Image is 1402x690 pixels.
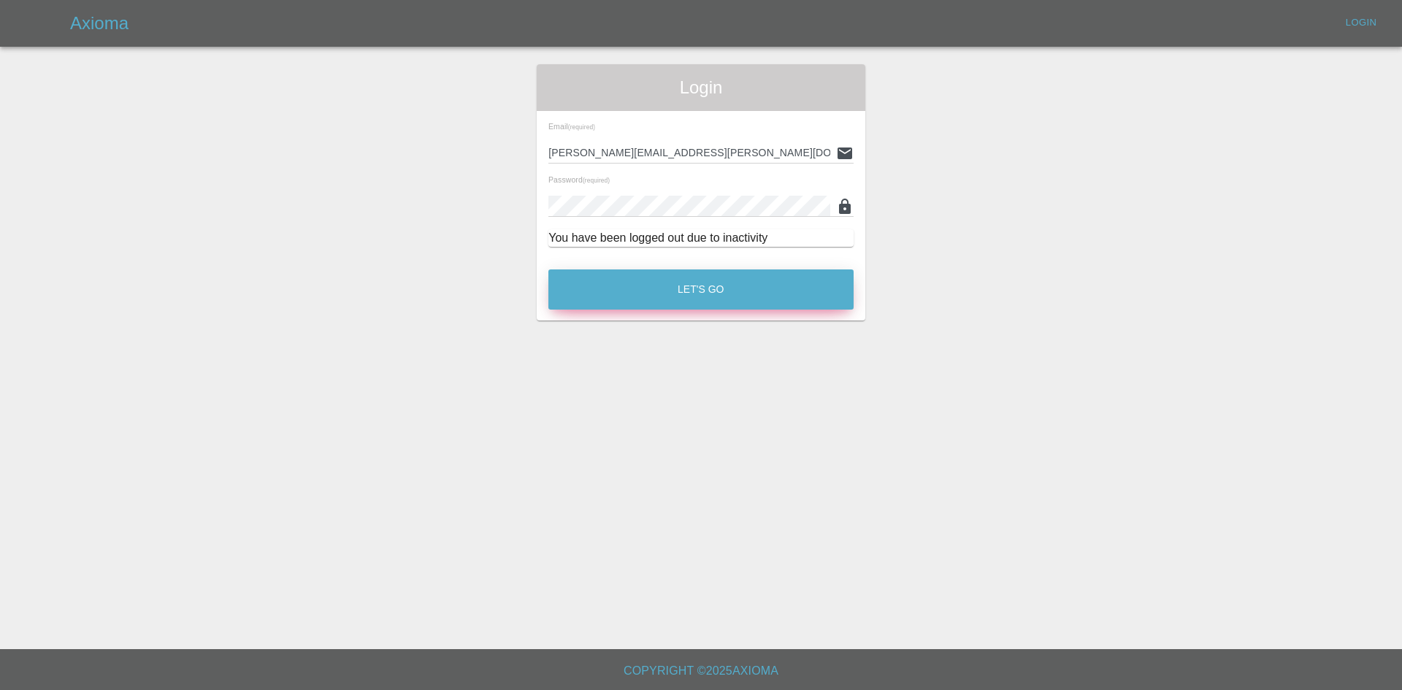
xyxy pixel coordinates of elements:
small: (required) [568,124,595,131]
span: Email [548,122,595,131]
div: You have been logged out due to inactivity [548,229,854,247]
button: Let's Go [548,269,854,310]
h5: Axioma [70,12,129,35]
a: Login [1338,12,1384,34]
span: Login [548,76,854,99]
small: (required) [583,177,610,184]
span: Password [548,175,610,184]
h6: Copyright © 2025 Axioma [12,661,1390,681]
